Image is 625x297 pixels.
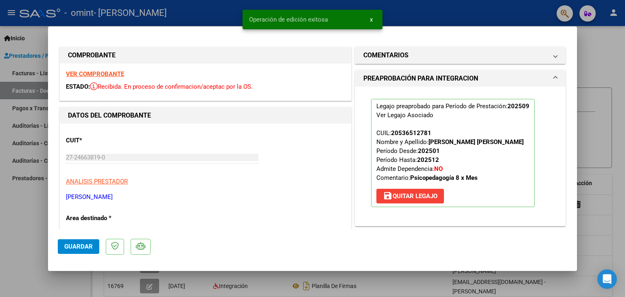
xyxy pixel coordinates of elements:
span: ESTADO: [66,83,90,90]
h1: COMENTARIOS [363,50,409,60]
div: PREAPROBACIÓN PARA INTEGRACION [355,87,565,226]
strong: 202509 [507,103,529,110]
span: Comentario: [376,174,478,181]
span: x [370,16,373,23]
mat-expansion-panel-header: PREAPROBACIÓN PARA INTEGRACION [355,70,565,87]
span: ANALISIS PRESTADOR [66,178,128,185]
span: CUIL: Nombre y Apellido: Período Desde: Período Hasta: Admite Dependencia: [376,129,524,181]
h1: PREAPROBACIÓN PARA INTEGRACION [363,74,478,83]
strong: DATOS DEL COMPROBANTE [68,111,151,119]
p: Area destinado * [66,214,150,223]
p: [PERSON_NAME] [66,192,345,202]
button: Guardar [58,239,99,254]
span: Operación de edición exitosa [249,15,328,24]
mat-icon: save [383,191,393,201]
button: x [363,12,379,27]
p: CUIT [66,136,150,145]
div: Open Intercom Messenger [597,269,617,289]
mat-expansion-panel-header: COMENTARIOS [355,47,565,63]
div: Ver Legajo Asociado [376,111,433,120]
a: VER COMPROBANTE [66,70,124,78]
div: 20536512781 [391,129,431,138]
strong: COMPROBANTE [68,51,116,59]
strong: 202501 [418,147,440,155]
strong: Psicopedagogía 8 x Mes [410,174,478,181]
span: Recibida. En proceso de confirmacion/aceptac por la OS. [90,83,253,90]
button: Quitar Legajo [376,189,444,203]
span: Quitar Legajo [383,192,437,200]
p: Legajo preaprobado para Período de Prestación: [371,99,535,207]
strong: 202512 [417,156,439,164]
strong: [PERSON_NAME] [PERSON_NAME] [428,138,524,146]
span: Guardar [64,243,93,250]
strong: NO [434,165,443,173]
